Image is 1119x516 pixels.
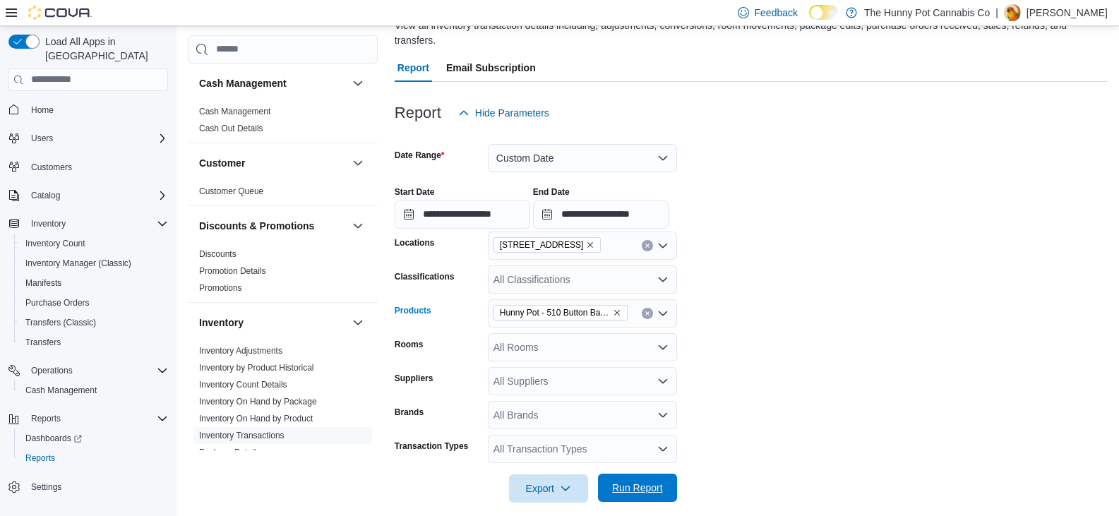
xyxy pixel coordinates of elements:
h3: Inventory [199,316,244,330]
span: Home [25,101,168,119]
span: Load All Apps in [GEOGRAPHIC_DATA] [40,35,168,63]
button: Reports [3,409,174,428]
p: | [995,4,998,21]
button: Home [3,100,174,120]
button: Export [509,474,588,503]
button: Remove Hunny Pot - 510 Button Battery - Gold Drip from selection in this group [613,308,621,317]
a: Inventory Adjustments [199,346,282,356]
span: Users [25,130,168,147]
h3: Report [395,104,441,121]
span: Transfers (Classic) [25,317,96,328]
label: Start Date [395,186,435,198]
input: Press the down key to open a popover containing a calendar. [395,200,530,229]
span: Dashboards [25,433,82,444]
span: Inventory On Hand by Product [199,413,313,424]
span: Promotions [199,282,242,294]
button: Users [3,128,174,148]
span: Reports [31,413,61,424]
button: Clear input [642,240,653,251]
span: Inventory Count [25,238,85,249]
span: Reports [25,410,168,427]
a: Dashboards [20,430,88,447]
button: Open list of options [657,240,669,251]
a: Inventory by Product Historical [199,363,314,373]
span: Operations [31,365,73,376]
span: Cash Out Details [199,123,263,134]
span: Dashboards [20,430,168,447]
label: Suppliers [395,373,433,384]
input: Press the down key to open a popover containing a calendar. [533,200,669,229]
button: Inventory Count [14,234,174,253]
h3: Discounts & Promotions [199,219,314,233]
button: Operations [3,361,174,380]
h3: Customer [199,156,245,170]
button: Catalog [3,186,174,205]
label: End Date [533,186,570,198]
span: Transfers [25,337,61,348]
span: Transfers [20,334,168,351]
label: Locations [395,237,435,248]
button: Customers [3,157,174,177]
a: Home [25,102,59,119]
button: Inventory [25,215,71,232]
span: Users [31,133,53,144]
a: Transfers [20,334,66,351]
label: Date Range [395,150,445,161]
a: Manifests [20,275,67,292]
button: Manifests [14,273,174,293]
button: Hide Parameters [453,99,555,127]
a: Discounts [199,249,237,259]
span: Inventory Count [20,235,168,252]
a: Customers [25,159,78,176]
a: Settings [25,479,67,496]
span: Inventory Manager (Classic) [20,255,168,272]
a: Inventory Manager (Classic) [20,255,137,272]
button: Inventory [3,214,174,234]
p: The Hunny Pot Cannabis Co [864,4,990,21]
button: Cash Management [349,75,366,92]
span: Purchase Orders [25,297,90,308]
button: Catalog [25,187,66,204]
span: Package Details [199,447,261,458]
button: Discounts & Promotions [199,219,347,233]
button: Cash Management [199,76,347,90]
label: Brands [395,407,424,418]
span: Customers [25,158,168,176]
a: Promotions [199,283,242,293]
button: Settings [3,476,174,497]
button: Customer [349,155,366,172]
span: Customer Queue [199,186,263,197]
a: Inventory Count [20,235,91,252]
span: Cash Management [20,382,168,399]
span: Inventory Count Details [199,379,287,390]
a: Customer Queue [199,186,263,196]
span: Inventory Manager (Classic) [25,258,131,269]
button: Remove 145 Silver Reign Dr from selection in this group [586,241,594,249]
button: Transfers [14,332,174,352]
button: Reports [14,448,174,468]
a: Reports [20,450,61,467]
button: Open list of options [657,342,669,353]
span: Export [517,474,580,503]
label: Products [395,305,431,316]
span: Inventory Adjustments [199,345,282,356]
div: Discounts & Promotions [188,246,378,302]
span: Inventory [31,218,66,229]
a: Cash Out Details [199,124,263,133]
a: Inventory Transactions [199,431,285,440]
a: Cash Management [20,382,102,399]
button: Reports [25,410,66,427]
span: Reports [25,452,55,464]
button: Inventory Manager (Classic) [14,253,174,273]
span: Manifests [20,275,168,292]
span: Email Subscription [446,54,536,82]
h3: Cash Management [199,76,287,90]
span: Hunny Pot - 510 Button Battery - Gold Drip [493,305,628,320]
span: Hunny Pot - 510 Button Battery - Gold Drip [500,306,610,320]
a: Inventory On Hand by Package [199,397,317,407]
a: Package Details [199,448,261,457]
a: Purchase Orders [20,294,95,311]
button: Custom Date [488,144,677,172]
button: Operations [25,362,78,379]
